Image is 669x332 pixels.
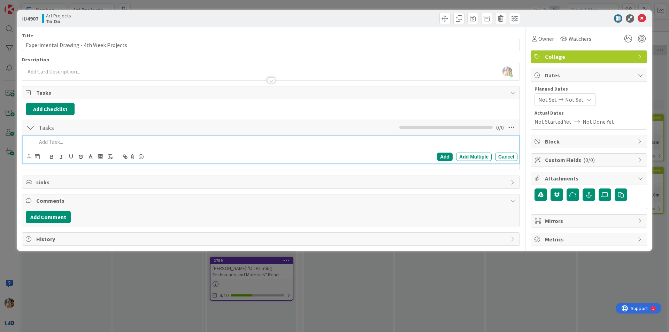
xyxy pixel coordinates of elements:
[569,34,591,43] span: Watchers
[15,1,32,9] span: Support
[36,196,507,205] span: Comments
[36,3,38,8] div: 1
[565,95,584,104] span: Not Set
[26,103,75,115] button: Add Checklist
[495,153,517,161] div: Cancel
[545,137,634,146] span: Block
[583,117,614,126] span: Not Done Yet
[46,13,71,18] span: Art Projects
[535,109,643,117] span: Actual Dates
[437,153,453,161] div: Add
[545,53,634,61] span: College
[36,121,193,134] input: Add Checklist...
[545,174,634,183] span: Attachments
[26,211,71,223] button: Add Comment
[545,71,634,79] span: Dates
[22,56,49,63] span: Description
[46,18,71,24] b: To Do
[36,178,507,186] span: Links
[545,217,634,225] span: Mirrors
[545,156,634,164] span: Custom Fields
[36,88,507,97] span: Tasks
[545,235,634,244] span: Metrics
[496,123,504,132] span: 0 / 0
[538,34,554,43] span: Owner
[535,85,643,93] span: Planned Dates
[22,39,520,51] input: type card name here...
[22,14,38,23] span: ID
[456,153,492,161] div: Add Multiple
[36,235,507,243] span: History
[27,15,38,22] b: 4907
[538,95,557,104] span: Not Set
[22,32,33,39] label: Title
[535,117,571,126] span: Not Started Yet
[583,156,595,163] span: ( 0/0 )
[502,67,512,76] img: DgSP5OpwsSRUZKwS8gMSzgstfBmcQ77l.jpg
